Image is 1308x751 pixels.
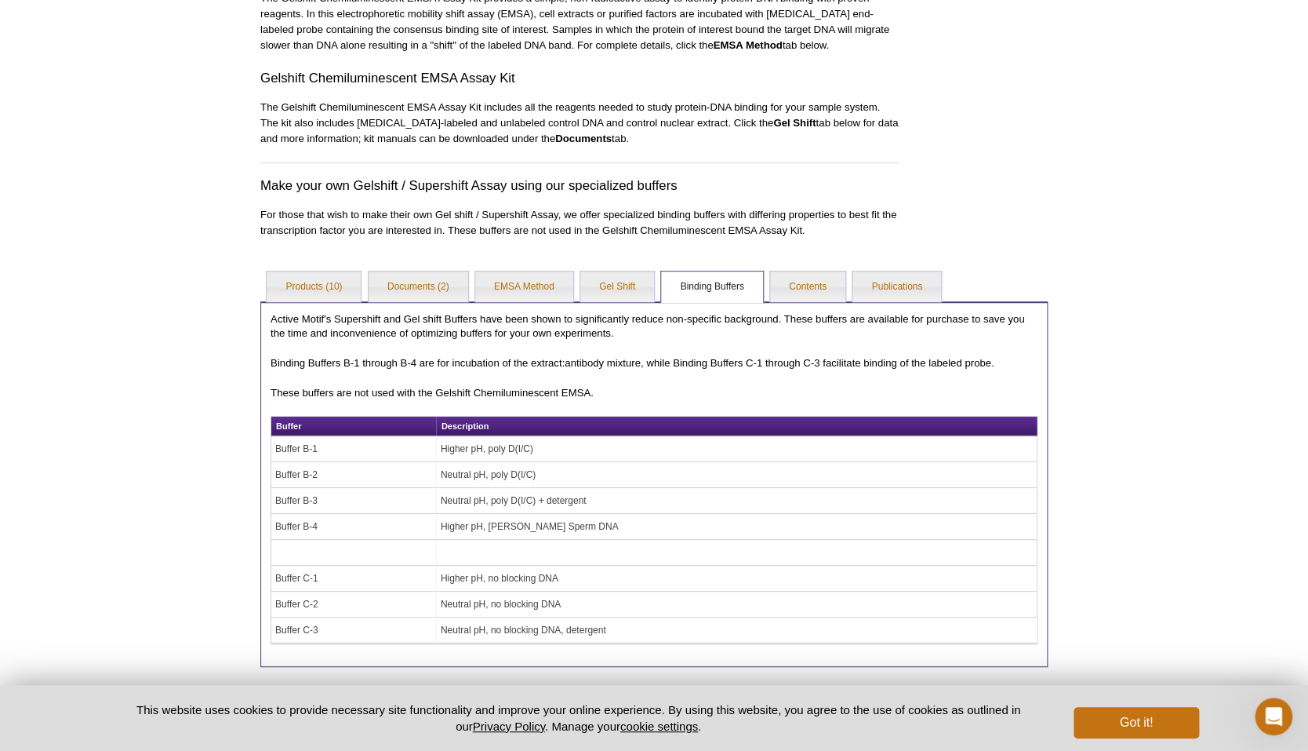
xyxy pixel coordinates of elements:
[271,462,437,488] td: Buffer B-2
[475,272,573,303] a: EMSA Method
[437,592,1037,618] td: Neutral pH, no blocking DNA
[437,436,1037,462] td: Higher pH, poly D(I/C)
[271,488,437,514] td: Buffer B-3
[260,69,899,88] h3: Gelshift Chemiluminescent EMSA Assay Kit
[260,207,899,239] p: For those that wish to make their own Gel shift / Supershift Assay, we offer specialized binding ...
[555,133,612,144] strong: Documents
[852,272,941,303] a: Publications
[473,720,545,733] a: Privacy Policy
[271,312,1037,341] p: Active Motif's Supershift and Gel shift Buffers have been shown to significantly reduce non-speci...
[1074,707,1199,738] button: Got it!
[437,618,1037,643] td: Neutral pH, no blocking DNA, detergent
[770,272,845,303] a: Contents
[267,272,361,303] a: Products (10)
[260,177,899,195] h3: Make your own Gelshift / Supershift Assay using our specialized buffers
[271,592,437,618] td: Buffer C-2
[271,436,437,462] td: Buffer B-1
[437,462,1037,488] td: Neutral pH, poly D(I/C)
[271,566,437,592] td: Buffer C-1
[109,702,1048,735] p: This website uses cookies to provide necessary site functionality and improve your online experie...
[1255,698,1292,735] iframe: Intercom live chat
[713,39,782,51] strong: EMSA Method
[271,386,1037,400] p: These buffers are not used with the Gelshift Chemiluminescent EMSA.
[661,272,762,303] a: Binding Buffers
[437,488,1037,514] td: Neutral pH, poly D(I/C) + detergent
[437,417,1037,436] th: Description
[773,117,816,129] strong: Gel Shift
[580,272,654,303] a: Gel Shift
[271,356,1037,370] p: Binding Buffers B-1 through B-4 are for incubation of the extract:antibody mixture, while Binding...
[437,566,1037,592] td: Higher pH, no blocking DNA
[369,272,468,303] a: Documents (2)
[271,514,437,540] td: Buffer B-4
[271,618,437,643] td: Buffer C-3
[271,417,437,436] th: Buffer
[437,514,1037,540] td: Higher pH, [PERSON_NAME] Sperm DNA
[620,720,698,733] button: cookie settings
[260,100,899,147] p: The Gelshift Chemiluminescent EMSA Assay Kit includes all the reagents needed to study protein-DN...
